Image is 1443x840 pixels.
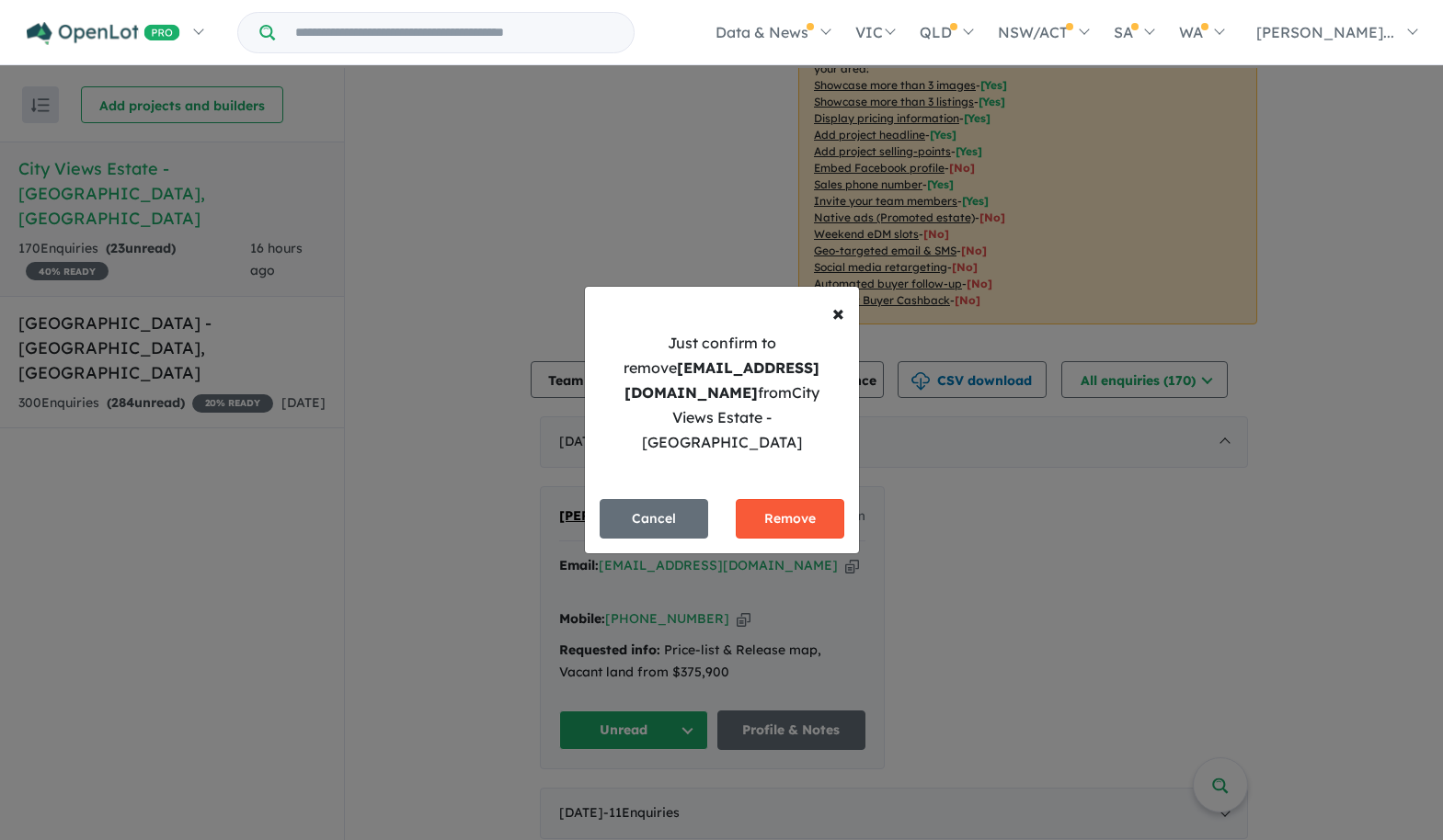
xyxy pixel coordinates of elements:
div: Just confirm to remove from City Views Estate - [GEOGRAPHIC_DATA] [600,331,844,456]
strong: [EMAIL_ADDRESS][DOMAIN_NAME] [624,358,820,402]
button: Remove [736,499,844,539]
img: Openlot PRO Logo White [27,22,180,45]
button: Cancel [600,499,708,539]
span: [PERSON_NAME]... [1256,23,1394,41]
span: × [832,299,844,326]
input: Try estate name, suburb, builder or developer [279,13,630,52]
